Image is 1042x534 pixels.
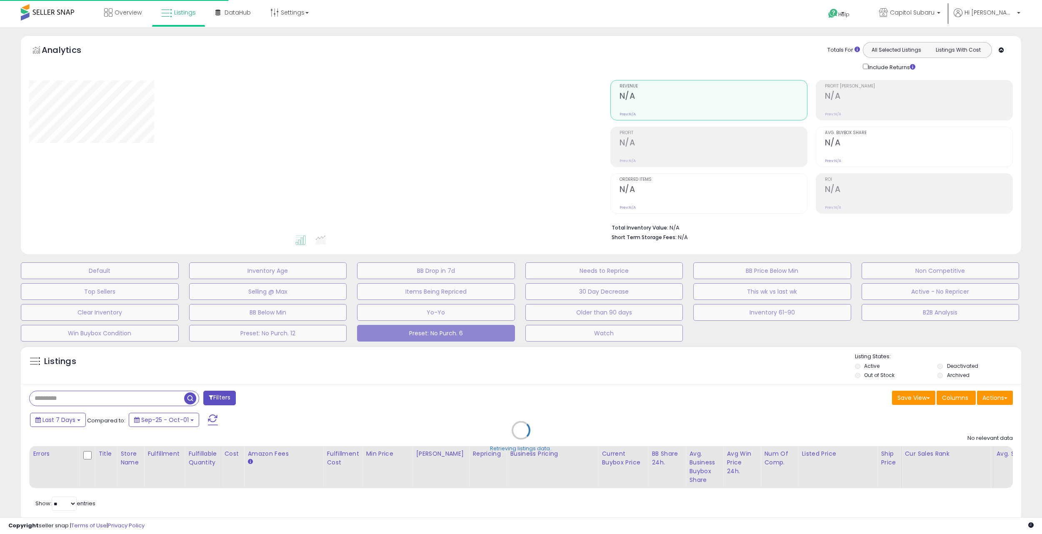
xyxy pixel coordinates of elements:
button: Preset: No Purch. 12 [189,325,347,342]
i: Get Help [828,8,838,19]
div: Totals For [827,46,860,54]
button: Yo-Yo [357,304,515,321]
button: Items Being Repriced [357,283,515,300]
span: Listings [174,8,196,17]
button: Watch [525,325,683,342]
button: Older than 90 days [525,304,683,321]
span: Overview [115,8,142,17]
button: B2B Analysis [862,304,1020,321]
li: N/A [612,222,1007,232]
h5: Analytics [42,44,97,58]
span: Capitol Subaru [890,8,935,17]
button: Top Sellers [21,283,179,300]
h2: N/A [825,138,1012,149]
button: 30 Day Decrease [525,283,683,300]
small: Prev: N/A [620,205,636,210]
div: Include Returns [857,62,925,72]
div: Retrieving listings data.. [490,445,552,452]
span: ROI [825,177,1012,182]
span: N/A [678,233,688,241]
span: Avg. Buybox Share [825,131,1012,135]
span: DataHub [225,8,251,17]
b: Short Term Storage Fees: [612,234,677,241]
h2: N/A [620,185,807,196]
button: Inventory 61-90 [693,304,851,321]
span: Profit [620,131,807,135]
button: Active - No Repricer [862,283,1020,300]
small: Prev: N/A [825,112,841,117]
strong: Copyright [8,522,39,529]
button: This wk vs last wk [693,283,851,300]
h2: N/A [825,185,1012,196]
a: Hi [PERSON_NAME] [954,8,1020,27]
small: Prev: N/A [825,205,841,210]
a: Help [822,2,866,27]
button: Win Buybox Condition [21,325,179,342]
div: seller snap | | [8,522,145,530]
button: Inventory Age [189,262,347,279]
button: Needs to Reprice [525,262,683,279]
small: Prev: N/A [620,112,636,117]
button: BB Below Min [189,304,347,321]
button: BB Drop in 7d [357,262,515,279]
span: Revenue [620,84,807,89]
button: BB Price Below Min [693,262,851,279]
span: Ordered Items [620,177,807,182]
h2: N/A [620,138,807,149]
small: Prev: N/A [825,158,841,163]
button: Default [21,262,179,279]
span: Help [838,11,850,18]
button: Preset: No Purch. 6 [357,325,515,342]
b: Total Inventory Value: [612,224,668,231]
h2: N/A [620,91,807,102]
small: Prev: N/A [620,158,636,163]
button: Non Competitive [862,262,1020,279]
h2: N/A [825,91,1012,102]
span: Profit [PERSON_NAME] [825,84,1012,89]
button: Selling @ Max [189,283,347,300]
button: All Selected Listings [865,45,927,55]
span: Hi [PERSON_NAME] [965,8,1015,17]
button: Clear Inventory [21,304,179,321]
button: Listings With Cost [927,45,989,55]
